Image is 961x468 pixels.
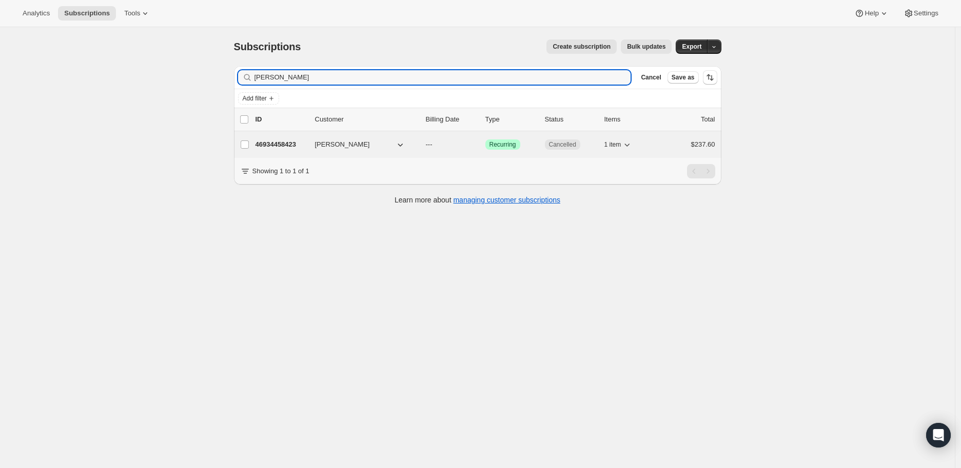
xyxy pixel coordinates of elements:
span: Add filter [243,94,267,103]
button: Save as [668,71,699,84]
input: Filter subscribers [254,70,631,85]
div: Items [604,114,656,125]
p: Customer [315,114,418,125]
span: Tools [124,9,140,17]
p: ID [256,114,307,125]
button: Cancel [637,71,665,84]
button: Tools [118,6,156,21]
button: Sort the results [703,70,717,85]
span: Help [865,9,878,17]
div: Open Intercom Messenger [926,423,951,447]
p: Learn more about [395,195,560,205]
p: Status [545,114,596,125]
div: 46934458423[PERSON_NAME]---SuccessRecurringCancelled1 item$237.60 [256,137,715,152]
span: Cancel [641,73,661,82]
span: 1 item [604,140,621,149]
a: managing customer subscriptions [453,196,560,204]
span: Export [682,43,701,51]
p: Showing 1 to 1 of 1 [252,166,309,176]
span: --- [426,140,433,148]
span: Subscriptions [234,41,301,52]
p: Billing Date [426,114,477,125]
nav: Pagination [687,164,715,178]
button: [PERSON_NAME] [309,136,411,153]
button: Settings [897,6,945,21]
span: Cancelled [549,140,576,149]
button: Analytics [16,6,56,21]
button: Help [848,6,895,21]
span: [PERSON_NAME] [315,139,370,150]
span: Subscriptions [64,9,110,17]
span: Settings [914,9,938,17]
button: Create subscription [546,39,617,54]
div: Type [485,114,537,125]
button: 1 item [604,137,633,152]
div: IDCustomerBilling DateTypeStatusItemsTotal [256,114,715,125]
button: Bulk updates [621,39,672,54]
button: Subscriptions [58,6,116,21]
span: Recurring [489,140,516,149]
span: Create subscription [553,43,611,51]
span: Analytics [23,9,50,17]
span: Save as [672,73,695,82]
span: Bulk updates [627,43,665,51]
button: Export [676,39,708,54]
span: $237.60 [691,140,715,148]
p: Total [701,114,715,125]
p: 46934458423 [256,139,307,150]
button: Add filter [238,92,279,105]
